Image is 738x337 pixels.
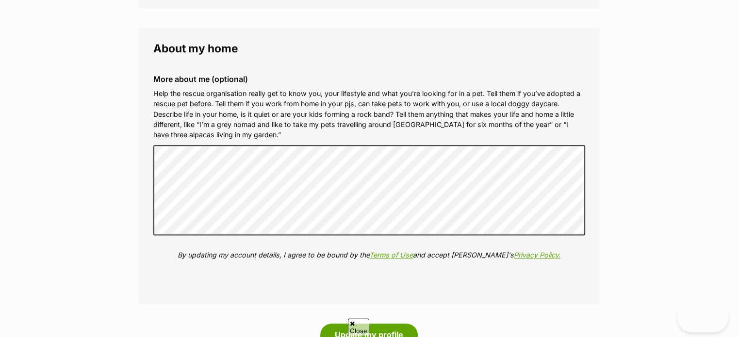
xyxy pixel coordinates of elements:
[514,251,560,259] a: Privacy Policy.
[153,75,585,83] label: More about me (optional)
[153,42,585,55] legend: About my home
[153,88,585,140] p: Help the rescue organisation really get to know you, your lifestyle and what you’re looking for i...
[139,28,600,305] fieldset: About my home
[348,319,369,336] span: Close
[369,251,413,259] a: Terms of Use
[153,250,585,260] p: By updating my account details, I agree to be bound by the and accept [PERSON_NAME]'s
[677,303,728,332] iframe: Help Scout Beacon - Open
